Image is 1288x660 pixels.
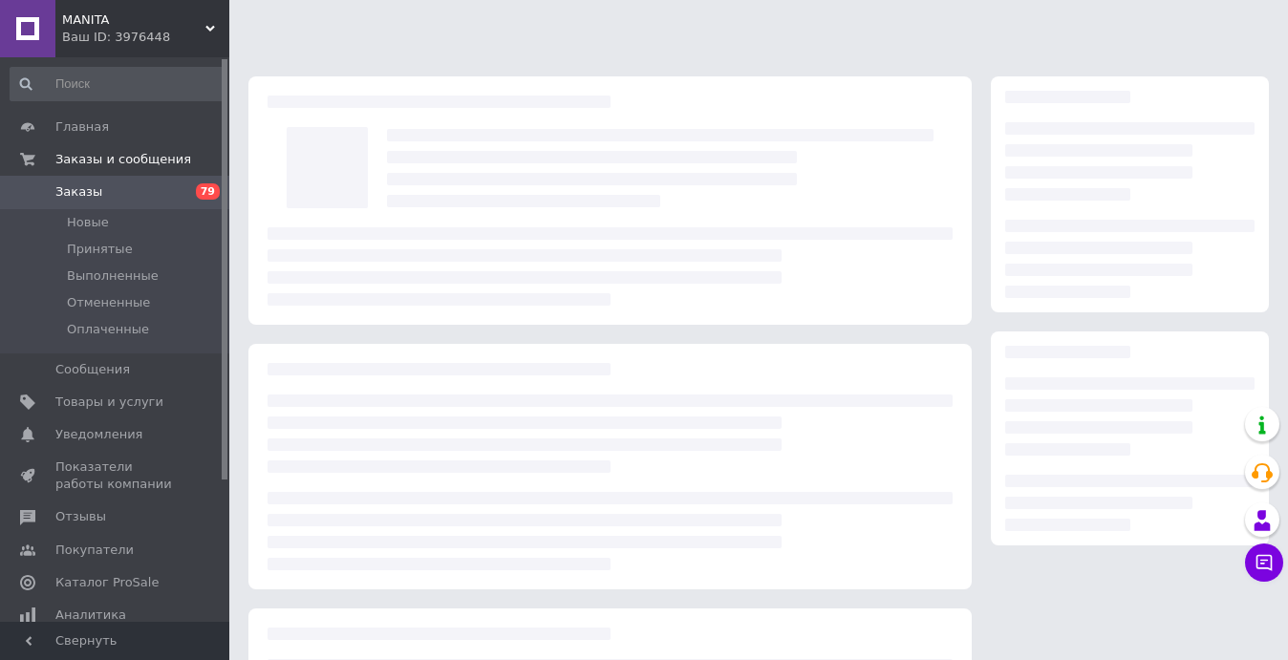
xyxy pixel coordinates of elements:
span: MANITA [62,11,205,29]
span: Заказы [55,183,102,201]
span: Отзывы [55,508,106,525]
span: Каталог ProSale [55,574,159,591]
span: Товары и услуги [55,394,163,411]
span: Главная [55,118,109,136]
span: Аналитика [55,607,126,624]
button: Чат с покупателем [1245,543,1283,582]
div: Ваш ID: 3976448 [62,29,229,46]
span: Оплаченные [67,321,149,338]
span: Заказы и сообщения [55,151,191,168]
span: Новые [67,214,109,231]
span: Принятые [67,241,133,258]
span: Уведомления [55,426,142,443]
span: Покупатели [55,542,134,559]
span: Сообщения [55,361,130,378]
input: Поиск [10,67,225,101]
span: Показатели работы компании [55,458,177,493]
span: Отмененные [67,294,150,311]
span: Выполненные [67,267,159,285]
span: 79 [196,183,220,200]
